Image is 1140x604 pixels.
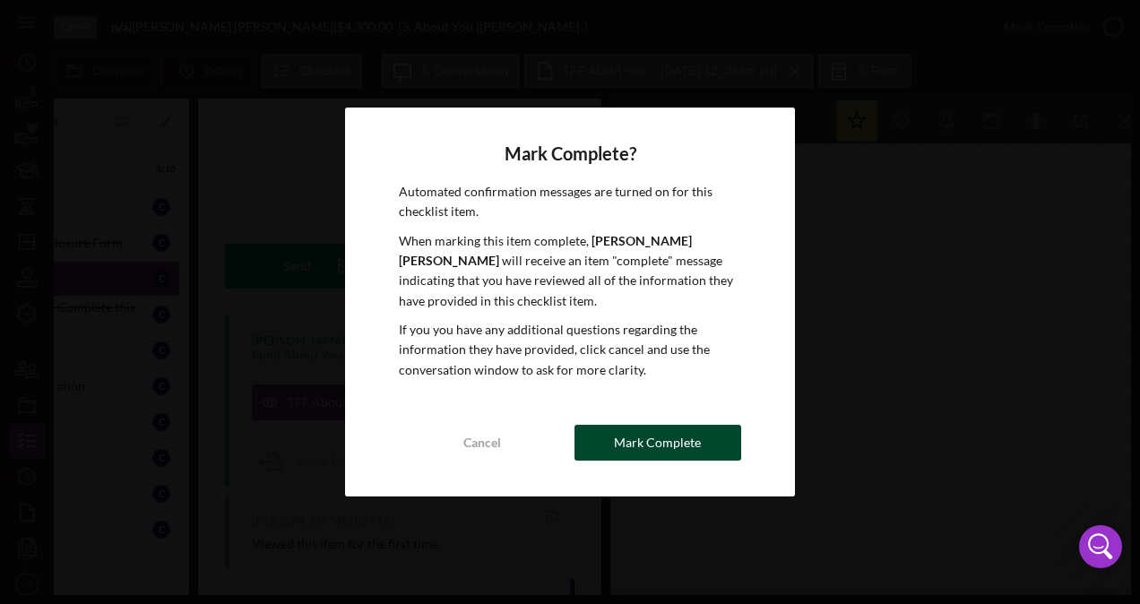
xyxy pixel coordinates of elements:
[614,425,701,461] div: Mark Complete
[399,143,741,164] h4: Mark Complete?
[399,320,741,380] p: If you you have any additional questions regarding the information they have provided, click canc...
[463,425,501,461] div: Cancel
[399,231,741,312] p: When marking this item complete, will receive an item "complete" message indicating that you have...
[1079,525,1122,568] div: Open Intercom Messenger
[399,233,692,268] b: [PERSON_NAME] [PERSON_NAME]
[399,182,741,222] p: Automated confirmation messages are turned on for this checklist item.
[574,425,741,461] button: Mark Complete
[399,425,566,461] button: Cancel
